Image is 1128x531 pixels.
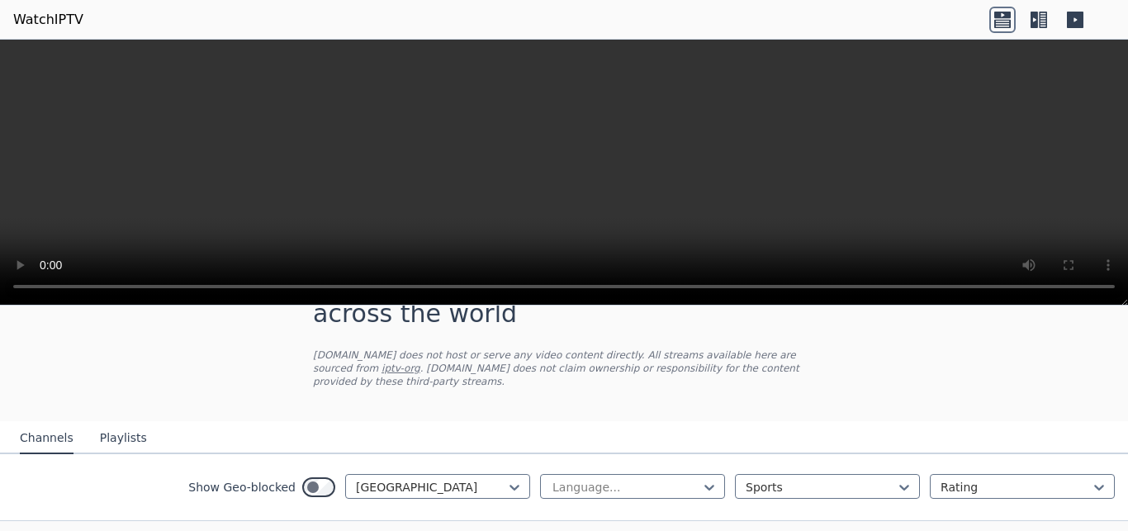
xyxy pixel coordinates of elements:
[20,423,73,454] button: Channels
[382,363,420,374] a: iptv-org
[313,348,815,388] p: [DOMAIN_NAME] does not host or serve any video content directly. All streams available here are s...
[100,423,147,454] button: Playlists
[13,10,83,30] a: WatchIPTV
[188,479,296,495] label: Show Geo-blocked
